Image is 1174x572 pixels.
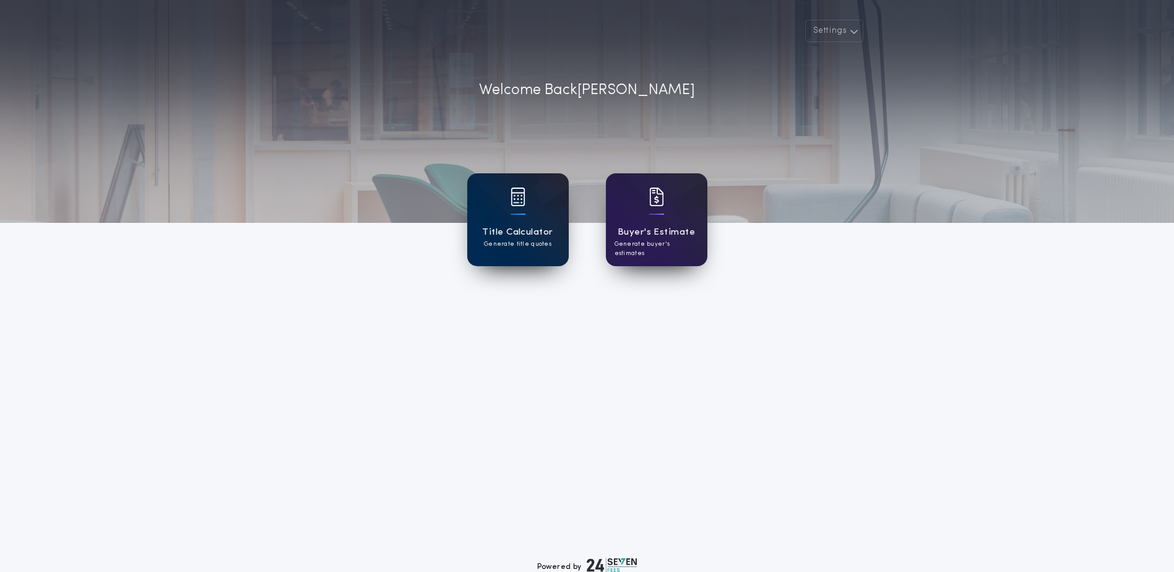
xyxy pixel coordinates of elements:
[511,188,525,206] img: card icon
[484,240,551,249] p: Generate title quotes
[615,240,699,258] p: Generate buyer's estimates
[618,225,695,240] h1: Buyer's Estimate
[479,79,695,102] p: Welcome Back [PERSON_NAME]
[649,188,664,206] img: card icon
[805,20,863,42] button: Settings
[467,173,569,266] a: card iconTitle CalculatorGenerate title quotes
[606,173,707,266] a: card iconBuyer's EstimateGenerate buyer's estimates
[482,225,553,240] h1: Title Calculator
